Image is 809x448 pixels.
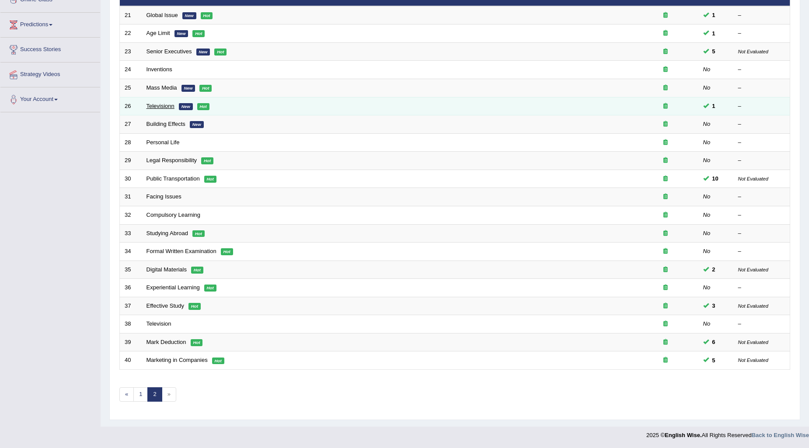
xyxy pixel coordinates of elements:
a: « [119,387,134,402]
a: 2 [147,387,162,402]
a: Digital Materials [146,266,187,273]
div: Exam occurring question [638,29,694,38]
div: Exam occurring question [638,320,694,328]
div: Exam occurring question [638,48,694,56]
em: Hot [199,85,212,92]
a: Experiential Learning [146,284,200,291]
div: – [738,84,785,92]
small: Not Evaluated [738,267,768,272]
em: Hot [221,248,233,255]
em: Hot [192,230,205,237]
div: – [738,66,785,74]
span: You can still take this question [709,29,719,38]
td: 26 [120,97,142,115]
td: 34 [120,243,142,261]
em: No [703,248,711,254]
em: No [703,320,711,327]
td: 21 [120,6,142,24]
div: Exam occurring question [638,120,694,128]
td: 40 [120,351,142,370]
td: 22 [120,24,142,43]
em: Hot [214,49,227,56]
div: – [738,211,785,219]
td: 23 [120,42,142,61]
a: Back to English Wise [752,432,809,438]
strong: English Wise. [665,432,701,438]
em: New [182,12,196,19]
a: Inventions [146,66,172,73]
a: Global Issue [146,12,178,18]
em: Hot [191,339,203,346]
div: – [738,156,785,165]
a: Effective Study [146,302,184,309]
span: You can still take this question [709,337,719,347]
a: Formal Written Examination [146,248,216,254]
a: Marketing in Companies [146,357,208,363]
a: Public Transportation [146,175,200,182]
div: – [738,139,785,147]
em: New [190,121,204,128]
a: Mark Deduction [146,339,186,345]
div: Exam occurring question [638,102,694,111]
a: Age Limit [146,30,170,36]
a: Success Stories [0,38,100,59]
td: 36 [120,279,142,297]
div: Exam occurring question [638,247,694,256]
span: You can still take this question [709,10,719,20]
a: Television [146,320,171,327]
span: You can still take this question [709,356,719,365]
span: » [162,387,176,402]
td: 27 [120,115,142,134]
td: 29 [120,152,142,170]
div: Exam occurring question [638,284,694,292]
em: New [181,85,195,92]
div: Exam occurring question [638,338,694,347]
div: Exam occurring question [638,84,694,92]
a: Senior Executives [146,48,192,55]
small: Not Evaluated [738,358,768,363]
span: You can still take this question [709,101,719,111]
div: 2025 © All Rights Reserved [646,427,809,439]
em: No [703,84,711,91]
em: New [196,49,210,56]
em: Hot [201,157,213,164]
a: Building Effects [146,121,185,127]
div: – [738,102,785,111]
a: 1 [133,387,148,402]
span: You can still take this question [709,47,719,56]
a: Facing Issues [146,193,181,200]
em: Hot [192,30,205,37]
small: Not Evaluated [738,340,768,345]
a: Predictions [0,13,100,35]
td: 38 [120,315,142,333]
em: No [703,66,711,73]
td: 30 [120,170,142,188]
td: 28 [120,133,142,152]
em: No [703,121,711,127]
em: Hot [212,358,224,365]
a: Legal Responsibility [146,157,197,163]
div: Exam occurring question [638,229,694,238]
em: Hot [191,267,203,274]
div: Exam occurring question [638,156,694,165]
em: Hot [204,176,216,183]
div: Exam occurring question [638,211,694,219]
em: New [179,103,193,110]
div: Exam occurring question [638,175,694,183]
div: – [738,120,785,128]
a: Compulsory Learning [146,212,201,218]
div: Exam occurring question [638,266,694,274]
em: Hot [201,12,213,19]
td: 32 [120,206,142,224]
a: Strategy Videos [0,63,100,84]
a: Studying Abroad [146,230,188,236]
div: Exam occurring question [638,356,694,365]
span: You can still take this question [709,174,722,183]
div: – [738,247,785,256]
a: Personal Life [146,139,180,146]
td: 33 [120,224,142,243]
a: Televisionn [146,103,174,109]
div: Exam occurring question [638,302,694,310]
td: 24 [120,61,142,79]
